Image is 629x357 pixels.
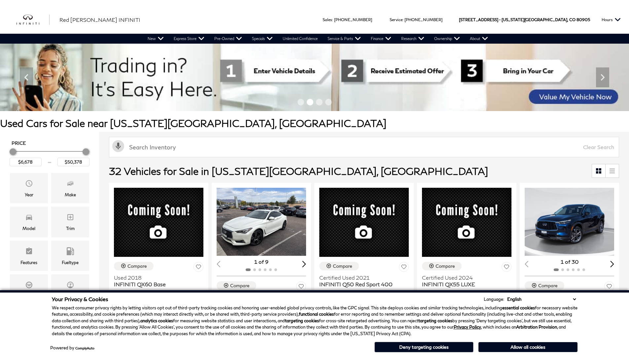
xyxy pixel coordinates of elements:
[51,274,89,305] div: MileageMileage
[66,178,74,191] span: Make
[422,188,511,257] img: 2024 INFINITI QX55 LUXE
[59,17,140,23] span: Red [PERSON_NAME] INFINITI
[396,34,429,44] a: Research
[307,99,313,105] span: Go to slide 2
[50,346,94,350] div: Powered by
[459,6,501,34] span: [STREET_ADDRESS] •
[10,173,48,203] div: YearYear
[112,140,124,152] svg: Click to toggle on voice search
[502,305,535,310] strong: essential cookies
[598,6,624,34] button: Open the hours dropdown
[51,173,89,203] div: MakeMake
[62,259,79,266] div: Fueltype
[217,188,307,256] img: 2018 INFINITI Q60 3.0t SPORT 1
[596,67,609,87] div: Next
[51,241,89,271] div: FueltypeFueltype
[22,225,35,232] div: Model
[83,148,89,155] div: Maximum Price
[17,15,50,25] img: INFINITI
[502,6,568,34] span: [US_STATE][GEOGRAPHIC_DATA],
[75,346,94,350] a: ComplyAuto
[118,288,155,302] button: pricing tab
[65,191,76,198] div: Make
[323,34,366,44] a: Service & Parts
[109,165,488,177] span: 32 Vehicles for Sale in [US_STATE][GEOGRAPHIC_DATA], [GEOGRAPHIC_DATA]
[66,279,74,293] span: Mileage
[52,305,577,337] p: We respect consumer privacy rights by letting visitors opt out of third-party tracking cookies an...
[368,288,405,302] button: details tab
[143,34,169,44] a: New
[143,34,493,44] nav: Main Navigation
[577,6,590,34] span: 80905
[334,17,372,22] a: [PHONE_NUMBER]
[51,207,89,237] div: TrimTrim
[333,263,352,269] div: Compare
[57,158,89,166] input: Maximum
[114,274,203,288] a: Used 2018INFINITI QX60 Base
[436,263,455,269] div: Compare
[299,311,334,317] strong: functional cookies
[10,146,89,166] div: Price
[230,283,250,289] div: Compare
[319,262,359,270] button: Compare Vehicle
[422,262,462,270] button: Compare Vehicle
[302,261,306,267] div: Next slide
[366,34,396,44] a: Finance
[610,261,614,267] div: Next slide
[422,274,507,281] span: Certified Used 2024
[109,137,619,157] input: Search Inventory
[66,246,74,259] span: Fueltype
[604,281,614,294] button: Save Vehicle
[114,274,198,281] span: Used 2018
[52,296,108,302] span: Your Privacy & Cookies
[402,17,403,22] span: :
[426,288,463,302] button: pricing tab
[374,342,473,352] button: Deny targeting cookies
[465,34,493,44] a: About
[10,241,48,271] div: FeaturesFeatures
[217,258,306,265] div: 1 of 9
[25,191,33,198] div: Year
[217,281,256,290] button: Compare Vehicle
[10,158,42,166] input: Minimum
[114,281,198,288] span: INFINITI QX60 Base
[525,258,614,265] div: 1 of 30
[332,17,333,22] span: :
[319,274,409,288] a: Certified Used 2021INFINITI Q50 Red Sport 400
[66,225,75,232] div: Trim
[404,17,442,22] a: [PHONE_NUMBER]
[10,148,16,155] div: Minimum Price
[502,262,511,274] button: Save Vehicle
[114,262,154,270] button: Compare Vehicle
[114,188,203,257] img: 2018 INFINITI QX60 Base
[323,17,332,22] span: Sales
[525,188,615,256] img: 2022 INFINITI QX60 LUXE 1
[127,263,147,269] div: Compare
[10,274,48,305] div: TransmissionTransmission
[429,34,465,44] a: Ownership
[193,262,203,274] button: Save Vehicle
[390,17,402,22] span: Service
[25,246,33,259] span: Features
[25,279,33,293] span: Transmission
[163,288,199,302] button: details tab
[297,99,304,105] span: Go to slide 1
[285,318,319,323] strong: targeting cookies
[12,140,87,146] h5: Price
[454,324,481,330] u: Privacy Policy
[10,207,48,237] div: ModelModel
[140,318,173,323] strong: analytics cookies
[25,178,33,191] span: Year
[25,212,33,225] span: Model
[247,34,278,44] a: Specials
[278,34,323,44] a: Unlimited Confidence
[422,274,511,288] a: Certified Used 2024INFINITI QX55 LUXE
[59,16,140,24] a: Red [PERSON_NAME] INFINITI
[20,259,37,266] div: Features
[538,283,558,289] div: Compare
[418,318,452,323] strong: targeting cookies
[506,296,577,302] select: Language Select
[525,188,615,256] div: 1 / 2
[422,281,507,288] span: INFINITI QX55 LUXE
[217,188,307,256] div: 1 / 2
